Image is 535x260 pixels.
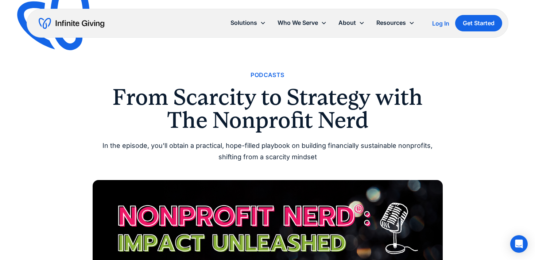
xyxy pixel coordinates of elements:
div: Resources [376,18,406,28]
div: Solutions [230,18,257,28]
div: Who We Serve [272,15,333,31]
div: Solutions [225,15,272,31]
a: Get Started [455,15,502,31]
div: Open Intercom Messenger [510,235,528,253]
div: In the episode, you'll obtain a practical, hope-filled playbook on building financially sustainab... [93,140,443,162]
div: About [338,18,356,28]
div: About [333,15,371,31]
a: Log In [432,19,449,28]
a: home [39,18,104,29]
div: Log In [432,20,449,26]
h1: From Scarcity to Strategy with The Nonprofit Nerd [93,86,443,131]
div: Resources [371,15,420,31]
a: Podcasts [251,70,284,80]
div: Who We Serve [278,18,318,28]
